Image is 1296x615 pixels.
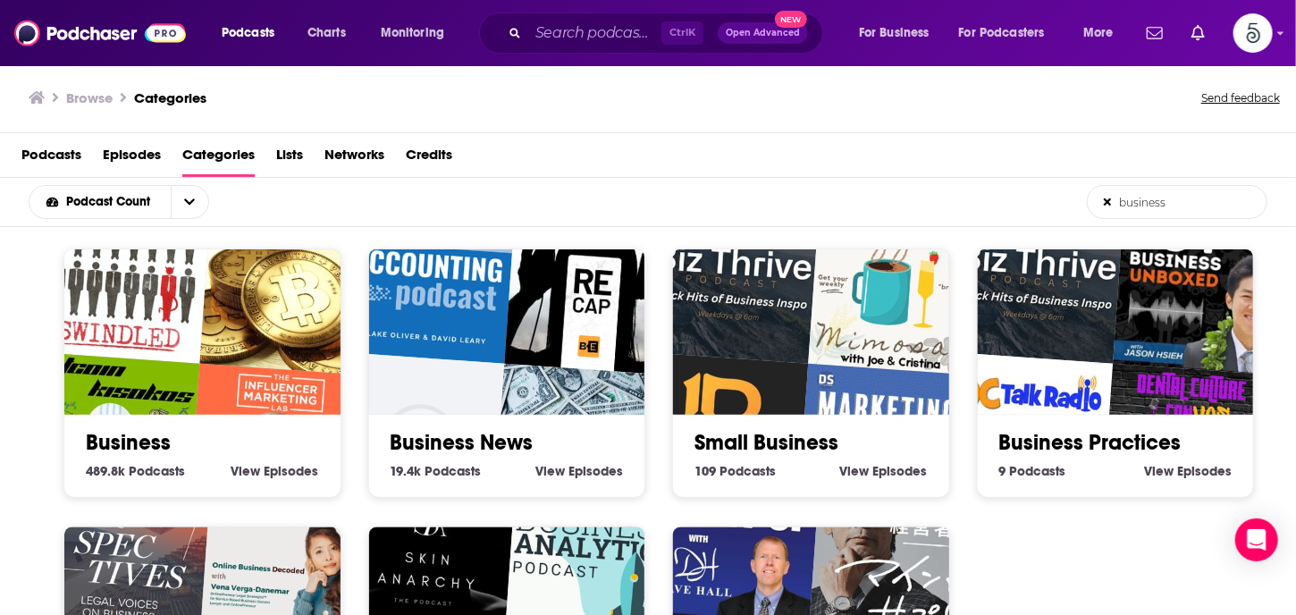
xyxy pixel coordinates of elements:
[129,463,185,479] span: Podcasts
[775,11,807,28] span: New
[171,186,208,218] button: open menu
[381,21,444,46] span: Monitoring
[368,19,467,47] button: open menu
[694,429,838,456] a: Small Business
[959,21,1045,46] span: For Podcasters
[1235,518,1278,561] div: Open Intercom Messenger
[1233,13,1273,53] button: Show profile menu
[265,463,319,479] span: Episodes
[504,199,681,376] img: BTC-ECHO Recap | Top-Stories zu Bitcoin & Kryptowährungen
[1083,21,1114,46] span: More
[840,463,870,479] span: View
[134,89,206,106] a: Categories
[14,16,186,50] img: Podchaser - Follow, Share and Rate Podcasts
[35,188,212,365] img: Swindled
[999,463,1006,479] span: 9
[947,19,1071,47] button: open menu
[66,89,113,106] h3: Browse
[103,140,161,177] a: Episodes
[1196,86,1285,111] button: Send feedback
[1144,463,1232,479] a: View Business Practices Episodes
[391,463,422,479] span: 19.4k
[182,140,255,177] a: Categories
[231,463,261,479] span: View
[535,463,623,479] a: View Business News Episodes
[496,13,840,54] div: Search podcasts, credits, & more...
[86,463,125,479] span: 489.8k
[999,429,1182,456] a: Business Practices
[21,140,81,177] a: Podcasts
[1010,463,1066,479] span: Podcasts
[948,188,1125,365] img: Biz Thrive: Quick Hits of Business Inspo
[425,463,482,479] span: Podcasts
[231,463,319,479] a: View Business Episodes
[200,199,377,376] img: The Bitcoin Knowledge Podcast
[276,140,303,177] a: Lists
[999,463,1066,479] a: 9 Business Practices Podcasts
[726,29,800,38] span: Open Advanced
[873,463,928,479] span: Episodes
[391,463,482,479] a: 19.4k Business News Podcasts
[661,21,703,45] span: Ctrl K
[324,140,384,177] a: Networks
[846,19,952,47] button: open menu
[86,463,185,479] a: 489.8k Business Podcasts
[340,188,517,365] img: The Accounting Podcast
[809,199,986,376] img: Morning Coffee and Mimosas
[1071,19,1136,47] button: open menu
[720,463,776,479] span: Podcasts
[391,429,534,456] a: Business News
[718,22,808,44] button: Open AdvancedNew
[694,463,776,479] a: 109 Small Business Podcasts
[528,19,661,47] input: Search podcasts, credits, & more...
[1233,13,1273,53] span: Logged in as Spiral5-G2
[568,463,623,479] span: Episodes
[29,185,237,219] h2: Choose List sort
[307,21,346,46] span: Charts
[66,196,156,208] span: Podcast Count
[86,429,171,456] a: Business
[1177,463,1232,479] span: Episodes
[406,140,452,177] a: Credits
[1113,199,1290,376] img: Toy Business Unboxed
[1184,18,1212,48] a: Show notifications dropdown
[644,188,821,365] img: Biz Thrive: Quick Hits of Business Inspo
[1140,18,1170,48] a: Show notifications dropdown
[859,21,930,46] span: For Business
[1233,13,1273,53] img: User Profile
[840,463,928,479] a: View Small Business Episodes
[535,463,565,479] span: View
[694,463,716,479] span: 109
[1144,463,1174,479] span: View
[29,196,171,208] button: open menu
[296,19,357,47] a: Charts
[209,19,298,47] button: open menu
[222,21,274,46] span: Podcasts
